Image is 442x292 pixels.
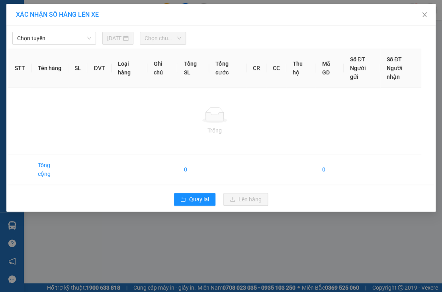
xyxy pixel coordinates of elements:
[350,56,365,62] span: Số ĐT
[111,49,147,88] th: Loại hàng
[15,126,415,135] div: Trống
[145,32,181,44] span: Chọn chuyến
[177,154,209,185] td: 0
[17,32,91,44] span: Chọn tuyến
[147,49,178,88] th: Ghi chú
[31,49,68,88] th: Tên hàng
[246,49,266,88] th: CR
[107,34,121,43] input: 12/08/2025
[87,49,111,88] th: ĐVT
[266,49,286,88] th: CC
[350,65,366,80] span: Người gửi
[223,193,268,206] button: uploadLên hàng
[209,49,246,88] th: Tổng cước
[8,49,31,88] th: STT
[16,11,99,18] span: XÁC NHẬN SỐ HÀNG LÊN XE
[174,193,215,206] button: rollbackQuay lại
[286,49,316,88] th: Thu hộ
[315,154,343,185] td: 0
[31,154,68,185] td: Tổng cộng
[387,56,402,62] span: Số ĐT
[421,12,428,18] span: close
[387,65,403,80] span: Người nhận
[177,49,209,88] th: Tổng SL
[189,195,209,204] span: Quay lại
[68,49,87,88] th: SL
[413,4,436,26] button: Close
[315,49,343,88] th: Mã GD
[180,197,186,203] span: rollback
